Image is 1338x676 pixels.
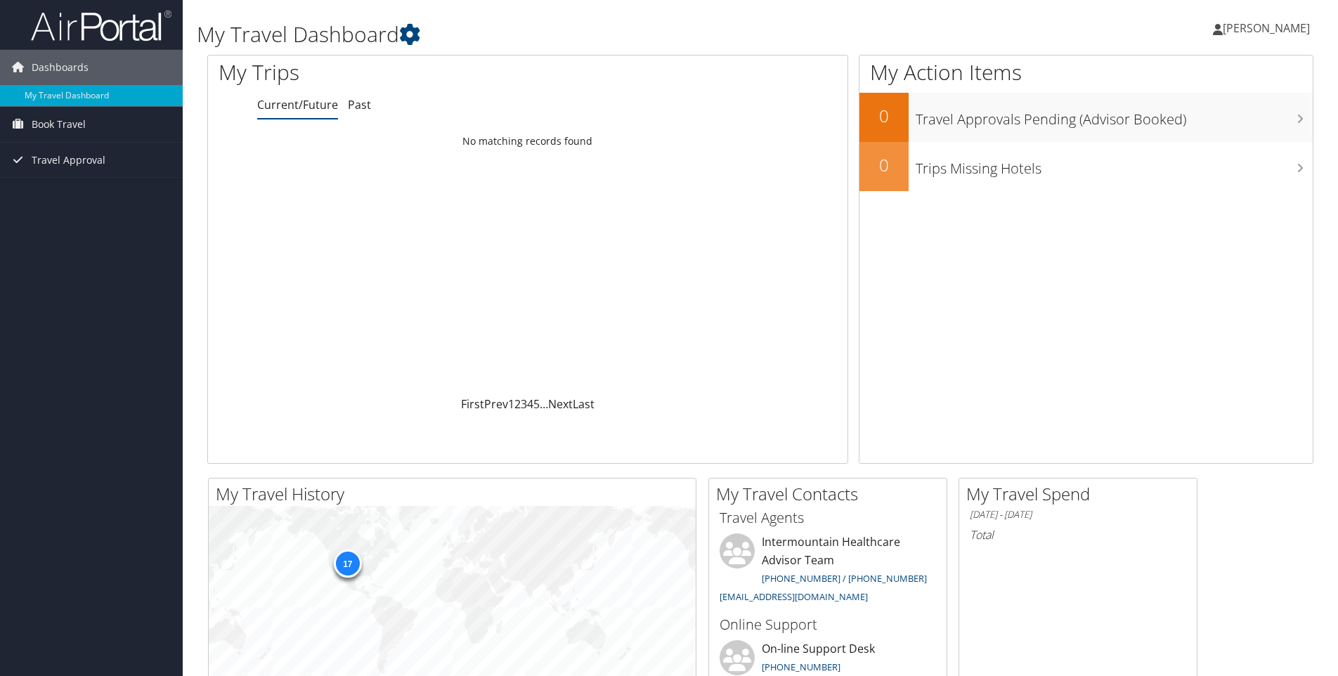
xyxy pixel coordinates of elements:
[1213,7,1324,49] a: [PERSON_NAME]
[762,572,927,585] a: [PHONE_NUMBER] / [PHONE_NUMBER]
[197,20,948,49] h1: My Travel Dashboard
[716,482,947,506] h2: My Travel Contacts
[966,482,1197,506] h2: My Travel Spend
[461,396,484,412] a: First
[970,508,1186,521] h6: [DATE] - [DATE]
[859,153,909,177] h2: 0
[859,58,1313,87] h1: My Action Items
[508,396,514,412] a: 1
[1223,20,1310,36] span: [PERSON_NAME]
[720,615,936,635] h3: Online Support
[762,661,840,673] a: [PHONE_NUMBER]
[527,396,533,412] a: 4
[859,93,1313,142] a: 0Travel Approvals Pending (Advisor Booked)
[333,550,361,578] div: 17
[484,396,508,412] a: Prev
[573,396,595,412] a: Last
[32,107,86,142] span: Book Travel
[257,97,338,112] a: Current/Future
[970,527,1186,542] h6: Total
[720,508,936,528] h3: Travel Agents
[859,104,909,128] h2: 0
[540,396,548,412] span: …
[720,590,868,603] a: [EMAIL_ADDRESS][DOMAIN_NAME]
[32,143,105,178] span: Travel Approval
[533,396,540,412] a: 5
[348,97,371,112] a: Past
[216,482,696,506] h2: My Travel History
[713,533,943,609] li: Intermountain Healthcare Advisor Team
[514,396,521,412] a: 2
[548,396,573,412] a: Next
[208,129,847,154] td: No matching records found
[31,9,171,42] img: airportal-logo.png
[32,50,89,85] span: Dashboards
[859,142,1313,191] a: 0Trips Missing Hotels
[916,103,1313,129] h3: Travel Approvals Pending (Advisor Booked)
[219,58,571,87] h1: My Trips
[916,152,1313,178] h3: Trips Missing Hotels
[521,396,527,412] a: 3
